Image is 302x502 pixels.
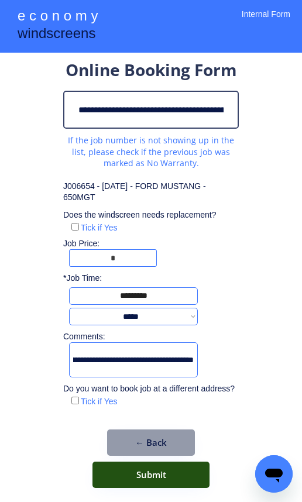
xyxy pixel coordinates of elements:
div: windscreens [18,23,95,46]
div: *Job Time: [63,273,109,284]
div: Internal Form [242,9,290,35]
div: Do you want to book job at a different address? [63,383,243,395]
div: e c o n o m y [18,6,98,28]
div: Does the windscreen needs replacement? [63,209,243,221]
div: J006654 - [DATE] - FORD MUSTANG - 650MGT [63,181,239,204]
button: ← Back [107,429,195,456]
div: Online Booking Form [66,59,237,85]
div: If the job number is not showing up in the list, please check if the previous job was marked as N... [63,135,239,169]
div: Job Price: [63,238,250,250]
iframe: Button to launch messaging window [255,455,293,493]
label: Tick if Yes [81,223,118,232]
button: Submit [92,462,210,488]
label: Tick if Yes [81,397,118,406]
div: Comments: [63,331,109,343]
